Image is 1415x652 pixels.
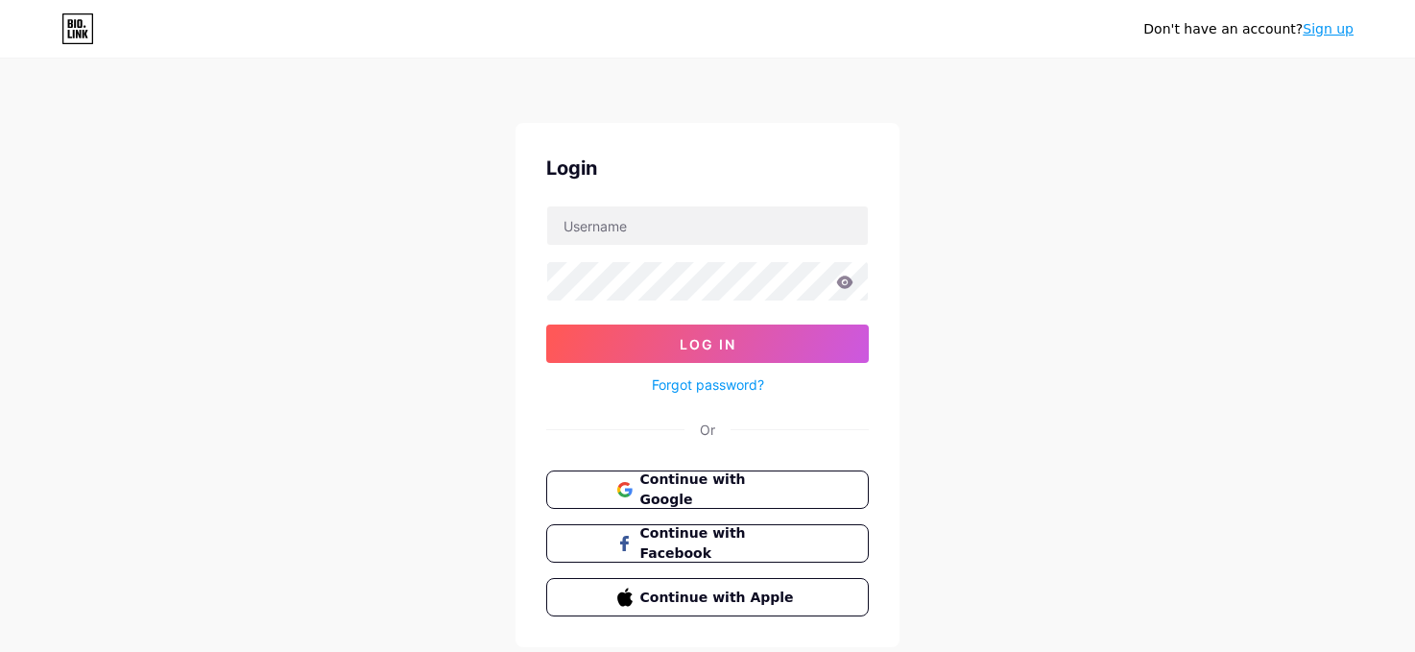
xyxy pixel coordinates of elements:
[640,588,799,608] span: Continue with Apple
[546,325,869,363] button: Log In
[546,578,869,616] button: Continue with Apple
[640,523,799,564] span: Continue with Facebook
[1143,19,1354,39] div: Don't have an account?
[652,374,764,395] a: Forgot password?
[700,420,715,440] div: Or
[546,524,869,563] button: Continue with Facebook
[680,336,736,352] span: Log In
[546,154,869,182] div: Login
[546,471,869,509] button: Continue with Google
[640,470,799,510] span: Continue with Google
[1303,21,1354,36] a: Sign up
[547,206,868,245] input: Username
